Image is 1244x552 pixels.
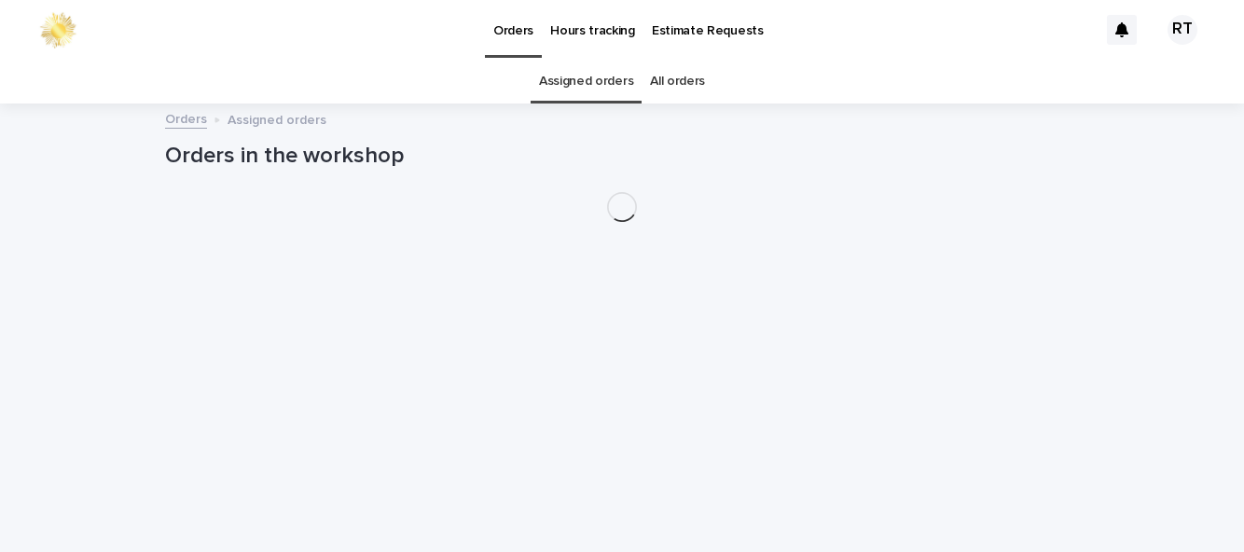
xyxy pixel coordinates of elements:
[539,60,633,103] a: Assigned orders
[228,108,326,129] p: Assigned orders
[1168,15,1197,45] div: RT
[165,107,207,129] a: Orders
[37,11,78,48] img: 0ffKfDbyRa2Iv8hnaAqg
[165,143,1079,170] h1: Orders in the workshop
[650,60,705,103] a: All orders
